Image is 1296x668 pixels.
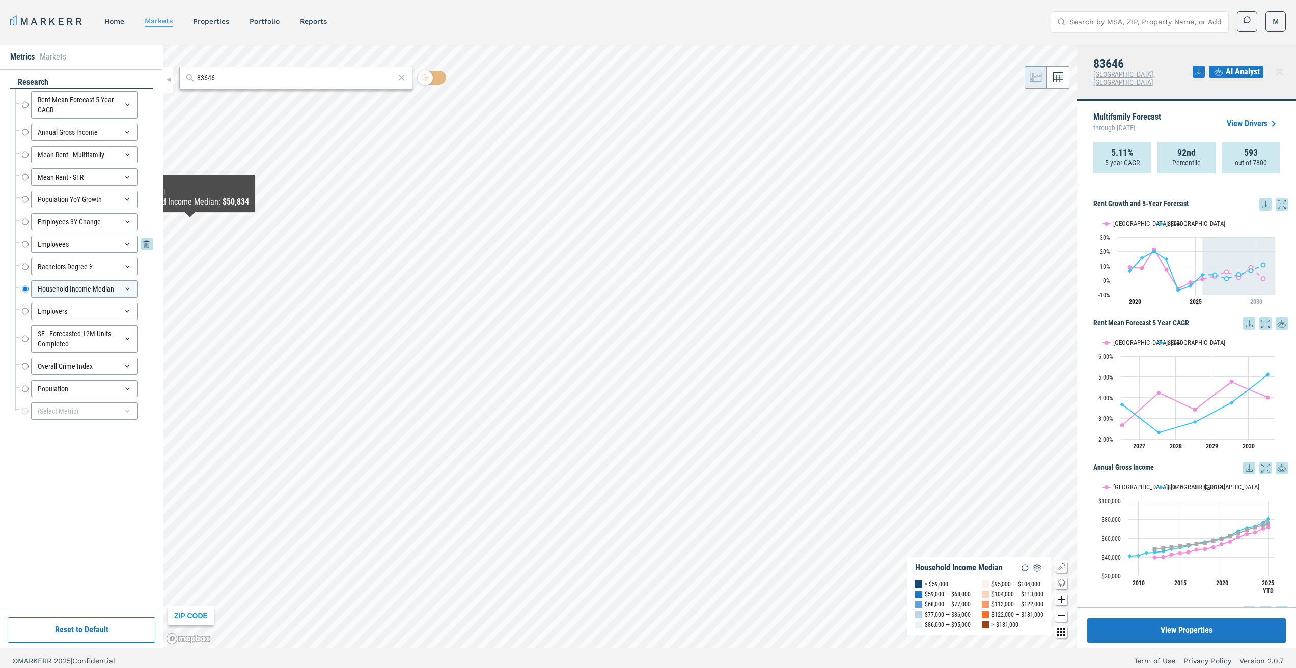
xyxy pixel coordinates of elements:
a: Version 2.0.7 [1239,656,1284,666]
div: Employers [31,303,138,320]
path: Monday, 29 Jul, 19:00, 0.97. Boise City, ID. [1261,277,1265,281]
input: Search by MSA, ZIP, Property Name, or Address [1069,12,1222,32]
path: Sunday, 14 Dec, 18:00, 41,030.47. 83646. [1128,554,1132,558]
div: research [10,77,153,89]
text: 20% [1100,248,1110,255]
path: Wednesday, 14 Dec, 18:00, 47,772.67. Boise City, ID. [1195,547,1199,551]
a: MARKERR [10,14,84,28]
a: home [104,17,124,25]
text: 3.00% [1098,415,1113,422]
g: USA, line 3 of 3 with 15 data points. [1153,521,1270,551]
p: out of 7800 [1235,158,1267,168]
path: Sunday, 14 Jul, 19:00, 4. Boise City, ID. [1266,395,1270,399]
path: Wednesday, 14 Jul, 19:00, 4.23. Boise City, ID. [1157,391,1161,395]
text: $20,000 [1101,573,1121,580]
text: 2029 [1206,443,1218,450]
a: Term of Use [1134,656,1175,666]
text: 5.00% [1098,374,1113,381]
svg: Interactive chart [1093,474,1280,601]
path: Saturday, 14 Dec, 18:00, 50,230.26. USA. [1170,545,1174,549]
path: Tuesday, 14 Jul, 19:00, 3.67. 83646. [1120,402,1124,406]
path: Monday, 29 Jul, 19:00, 10.74. 83646. [1261,263,1265,267]
path: Monday, 14 Dec, 18:00, 52,725.9. USA. [1187,543,1191,547]
div: Population [31,380,138,397]
path: Tuesday, 14 Dec, 18:00, 44,517.54. 83646. [1145,550,1149,555]
path: Monday, 29 Jul, 19:00, -3.93. 83646. [1189,284,1193,288]
text: 4.00% [1098,395,1113,402]
div: Rent Mean Forecast 5 Year CAGR [31,91,138,119]
img: Settings [1031,562,1043,574]
div: Rent Mean Forecast 5 Year CAGR. Highcharts interactive chart. [1093,330,1288,457]
input: Search by MSA or ZIP Code [197,73,394,83]
strong: 593 [1244,148,1258,158]
div: Household Income Median [31,280,138,298]
path: Thursday, 29 Jul, 19:00, 19.91. 83646. [1152,249,1156,253]
text: $80,000 [1101,516,1121,524]
path: Monday, 14 Dec, 18:00, 56,246.47. Boise City, ID. [1228,540,1232,544]
div: As of : [DATE] [131,188,249,196]
div: < $59,000 [925,579,948,589]
text: 2025 YTD [1262,579,1274,594]
tspan: 2030 [1250,298,1262,305]
path: Monday, 14 Dec, 18:00, 45,159.66. Boise City, ID. [1187,550,1191,554]
path: Monday, 14 Jul, 19:00, 80,158.89. 83646. [1266,517,1271,521]
button: Show 83646 [1157,339,1184,346]
path: Thursday, 14 Dec, 18:00, 54,882.3. USA. [1203,541,1207,545]
div: $113,000 — $122,000 [991,599,1043,609]
img: Reload Legend [1019,562,1031,574]
path: Tuesday, 29 Jul, 19:00, 3.73. 83646. [1201,273,1205,277]
span: © [12,657,18,665]
path: Wednesday, 14 Dec, 18:00, 53,983.94. USA. [1195,542,1199,546]
text: $100,000 [1098,498,1121,505]
button: AI Analyst [1209,66,1263,78]
button: Show Boise City, ID [1103,339,1147,346]
button: Zoom in map button [1055,593,1067,605]
div: $104,000 — $113,000 [991,589,1043,599]
div: Employees [31,236,138,253]
path: Monday, 29 Jul, 19:00, 6.58. 83646. [1128,269,1132,273]
text: 2.00% [1098,436,1113,443]
path: Sunday, 14 Dec, 18:00, 44,131.44. Boise City, ID. [1178,551,1182,555]
strong: 5.11% [1111,148,1134,158]
path: Saturday, 29 Jul, 19:00, -7.17. 83646. [1176,288,1180,293]
div: $68,000 — $77,000 [925,599,971,609]
text: $60,000 [1101,535,1121,542]
path: Friday, 14 Dec, 18:00, 49,462.92. USA. [1162,546,1166,550]
text: -10% [1098,292,1110,299]
path: Wednesday, 29 Jul, 19:00, 3.67. 83646. [1213,273,1217,277]
button: Other options map button [1055,626,1067,638]
path: Friday, 29 Jul, 19:00, 14.43. 83646. [1165,257,1169,262]
div: $86,000 — $95,000 [925,620,971,630]
text: 30% [1100,234,1110,241]
a: Portfolio [250,17,280,25]
text: 2015 [1174,579,1187,587]
canvas: Map [163,45,1077,648]
button: Show 83646 [1157,220,1184,227]
div: Household Income Median : [131,196,249,208]
text: 83646 [1168,483,1183,491]
text: 2020 [1216,579,1228,587]
svg: Interactive chart [1093,330,1280,457]
div: Annual Gross Income [31,124,138,141]
path: Friday, 14 Jul, 19:00, 2.82. 83646. [1193,420,1197,424]
path: Tuesday, 14 Dec, 18:00, 65,256.11. USA. [1236,531,1240,535]
div: $59,000 — $68,000 [925,589,971,599]
strong: 92nd [1177,148,1196,158]
p: Percentile [1172,158,1201,168]
div: $95,000 — $104,000 [991,579,1040,589]
h5: Annual Gross Income [1093,462,1288,474]
path: Wednesday, 14 Dec, 18:00, 48,443.4. USA. [1153,547,1157,551]
path: Sunday, 29 Jul, 19:00, 6.6. 83646. [1249,269,1253,273]
text: 2010 [1133,579,1145,587]
path: Saturday, 14 Dec, 18:00, 74,485.16. USA. [1261,522,1265,527]
path: Wednesday, 29 Jul, 19:00, 15.4. 83646. [1140,256,1144,260]
a: Mapbox logo [166,633,211,645]
h5: Rent Growth and 5-Year Forecast [1093,198,1288,211]
path: Saturday, 14 Dec, 18:00, 42,641.31. Boise City, ID. [1170,553,1174,557]
path: Wednesday, 14 Dec, 18:00, 68,880.54. USA. [1245,528,1249,532]
button: Change style map button [1055,577,1067,589]
p: Multifamily Forecast [1093,113,1161,134]
span: AI Analyst [1226,66,1260,78]
a: View Properties [1087,618,1286,643]
path: Monday, 14 Dec, 18:00, 41,586.03. 83646. [1137,554,1141,558]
